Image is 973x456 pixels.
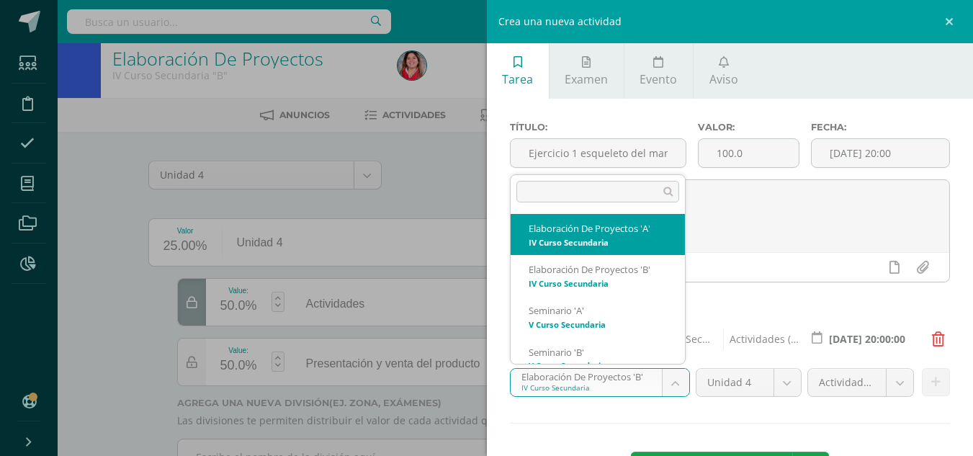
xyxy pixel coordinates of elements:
div: V Curso Secundaria [529,321,667,328]
div: Elaboración De Proyectos 'A' [529,223,667,235]
div: Seminario 'A' [529,305,667,317]
div: IV Curso Secundaria [529,238,667,246]
div: IV Curso Secundaria [529,280,667,287]
div: Elaboración De Proyectos 'B' [529,264,667,276]
div: Seminario 'B' [529,347,667,359]
div: V Curso Secundaria [529,362,667,370]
